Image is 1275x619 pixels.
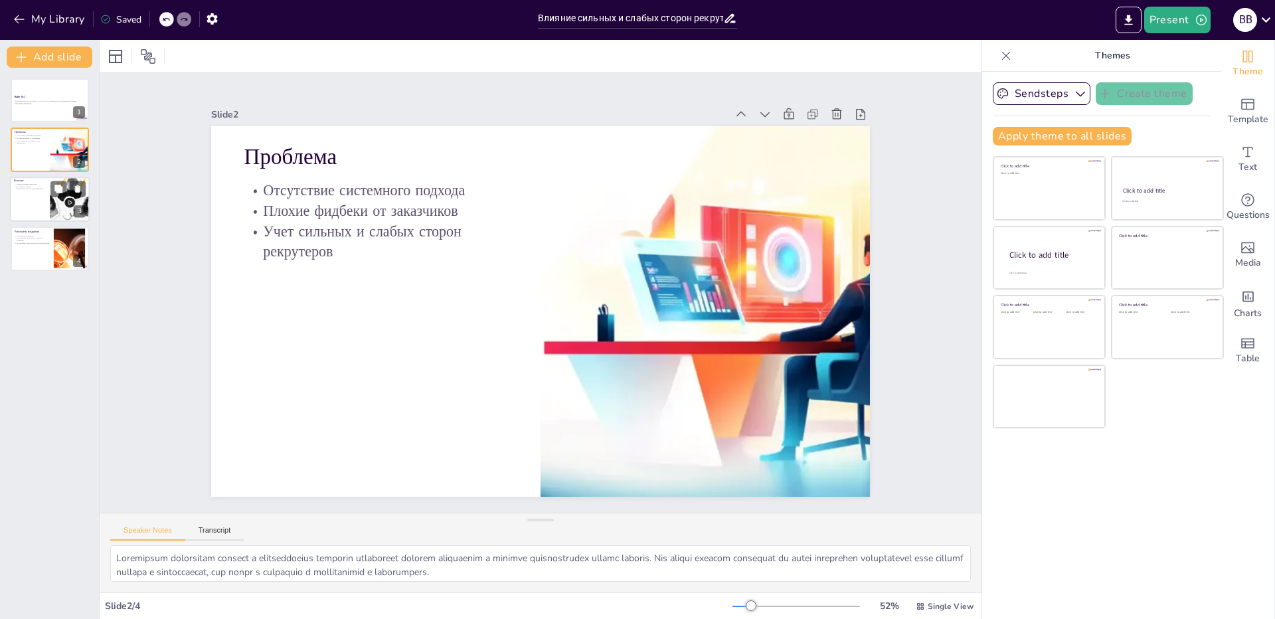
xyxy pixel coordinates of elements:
[15,95,25,98] strong: Кейс №1
[1001,302,1096,308] div: Click to add title
[100,13,141,26] div: Saved
[1009,272,1093,275] div: Click to add body
[10,177,90,222] div: 3
[1238,160,1257,175] span: Text
[1119,311,1161,314] div: Click to add text
[1233,7,1257,33] button: В В
[1228,112,1268,127] span: Template
[1221,183,1274,231] div: Get real-time input from your audience
[1116,7,1142,33] button: Export to PowerPoint
[1221,279,1274,327] div: Add charts and graphs
[50,181,66,197] button: Duplicate Slide
[1221,40,1274,88] div: Change the overall theme
[1001,163,1096,169] div: Click to add title
[15,242,50,244] p: Повышение удовлетворённости рекрутеров
[538,9,723,28] input: Insert title
[1221,231,1274,279] div: Add images, graphics, shapes or video
[73,156,85,168] div: 2
[15,137,46,139] p: Плохие фидбеки от заказчиков
[1119,302,1214,308] div: Click to add title
[14,179,46,183] p: Решение
[631,134,822,344] p: Отсутствие системного подхода
[1227,208,1270,222] span: Questions
[14,183,46,185] p: Анализ профиля рекрутера
[873,600,905,612] div: 52 %
[105,600,732,612] div: Slide 2 / 4
[1144,7,1211,33] button: Present
[15,237,50,242] p: Сокращение времени на закрытие вакансии
[1001,172,1096,175] div: Click to add text
[15,230,50,234] p: Результаты внедрения
[1119,232,1214,238] div: Click to add title
[1232,64,1263,79] span: Theme
[993,82,1090,105] button: Sendsteps
[110,526,185,541] button: Speaker Notes
[544,163,898,555] div: Slide 2
[11,226,89,270] div: 4
[1001,311,1031,314] div: Click to add text
[74,205,86,217] div: 3
[1122,200,1211,203] div: Click to add text
[15,234,50,237] p: Увеличение конверсии
[11,78,89,122] div: 1
[15,130,46,133] p: Проблема
[15,139,46,143] p: Учет сильных и слабых сторон рекрутеров
[73,106,85,118] div: 1
[1171,311,1213,314] div: Click to add text
[1096,82,1193,105] button: Create theme
[1033,311,1063,314] div: Click to add text
[15,134,46,137] p: Отсутствие системного подхода
[1221,135,1274,183] div: Add text boxes
[15,100,85,103] p: На предыдущем месте работы у нас не было нормального распределение позиций
[1017,40,1208,72] p: Themes
[185,526,244,541] button: Transcript
[928,601,974,612] span: Single View
[1233,8,1257,32] div: В В
[10,9,90,30] button: My Library
[70,181,86,197] button: Delete Slide
[652,153,851,370] p: Проблема
[14,188,46,191] p: Прозрачная система распределения
[616,121,807,331] p: Плохие фидбеки от заказчиков
[586,93,792,316] p: Учет сильных и слабых сторон рекрутеров
[1066,311,1096,314] div: Click to add text
[1123,187,1211,195] div: Click to add title
[1235,256,1261,270] span: Media
[993,127,1132,145] button: Apply theme to all slides
[140,48,156,64] span: Position
[11,128,89,171] div: 2
[1234,306,1262,321] span: Charts
[14,185,46,188] p: Регулярный фидбек
[1221,88,1274,135] div: Add ready made slides
[73,255,85,267] div: 4
[1221,327,1274,375] div: Add a table
[1009,250,1094,261] div: Click to add title
[1236,351,1260,366] span: Table
[110,545,971,582] textarea: Loremipsum dolorsitam consect a elitseddoeius temporin utlaboreet dolorem aliquaenim a minimve qu...
[105,46,126,67] div: Layout
[7,46,92,68] button: Add slide
[15,102,85,105] p: Generated with [URL]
